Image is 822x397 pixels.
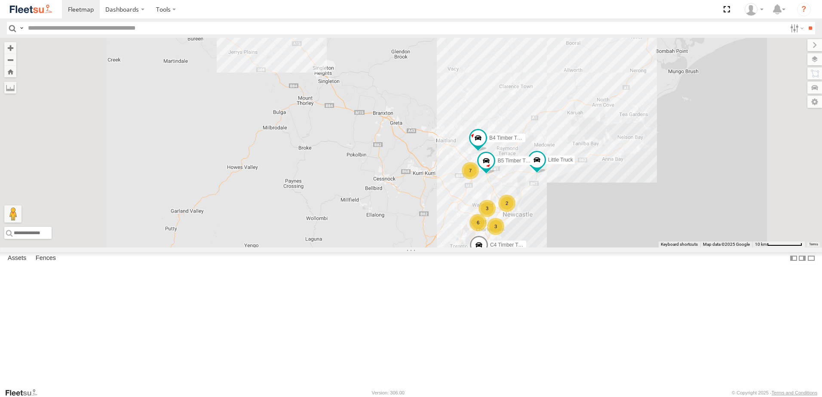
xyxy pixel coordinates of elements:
button: Map Scale: 10 km per 78 pixels [752,241,805,247]
div: 7 [462,162,479,179]
label: Dock Summary Table to the Right [798,252,807,265]
div: Gary Hudson [742,3,767,16]
label: Measure [4,82,16,94]
button: Keyboard shortcuts [661,241,698,247]
button: Drag Pegman onto the map to open Street View [4,205,21,223]
a: Terms (opens in new tab) [809,243,818,246]
label: Map Settings [807,96,822,108]
span: 10 km [755,242,767,247]
img: fleetsu-logo-horizontal.svg [9,3,53,15]
div: 3 [478,200,496,217]
div: 3 [487,218,504,235]
div: 2 [498,195,515,212]
label: Assets [3,252,31,264]
label: Hide Summary Table [807,252,816,265]
i: ? [797,3,811,16]
span: Map data ©2025 Google [703,242,750,247]
div: © Copyright 2025 - [732,390,817,395]
label: Search Filter Options [787,22,805,34]
label: Dock Summary Table to the Left [789,252,798,265]
button: Zoom out [4,54,16,66]
span: C4 Timber Truck [490,242,528,248]
label: Fences [31,252,60,264]
a: Terms and Conditions [772,390,817,395]
span: B4 Timber Truck [489,135,527,141]
span: B5 Timber Truck [497,158,535,164]
div: 6 [469,214,487,231]
div: Version: 306.00 [372,390,405,395]
button: Zoom Home [4,66,16,77]
a: Visit our Website [5,388,44,397]
button: Zoom in [4,42,16,54]
label: Search Query [18,22,25,34]
span: Little Truck [548,157,573,163]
